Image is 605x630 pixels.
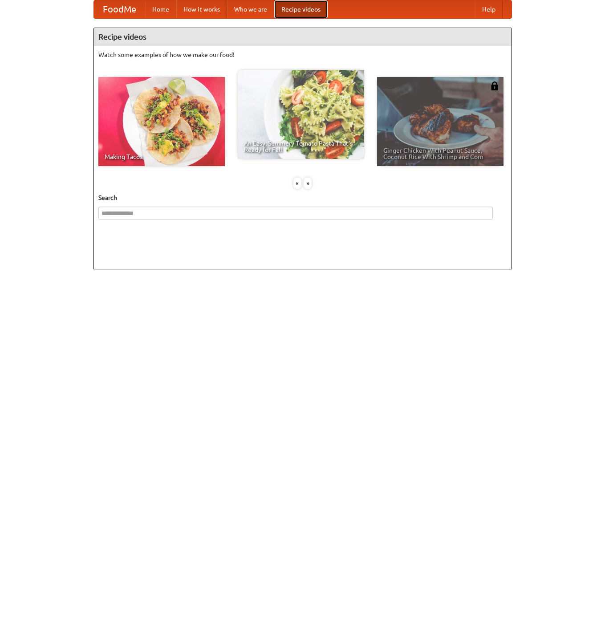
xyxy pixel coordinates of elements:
span: An Easy, Summery Tomato Pasta That's Ready for Fall [244,140,358,153]
div: » [304,178,312,189]
h5: Search [98,193,507,202]
a: Who we are [227,0,274,18]
a: An Easy, Summery Tomato Pasta That's Ready for Fall [238,70,364,159]
a: Recipe videos [274,0,328,18]
a: Making Tacos [98,77,225,166]
p: Watch some examples of how we make our food! [98,50,507,59]
a: How it works [176,0,227,18]
span: Making Tacos [105,154,219,160]
a: Help [475,0,503,18]
a: Home [145,0,176,18]
h4: Recipe videos [94,28,512,46]
img: 483408.png [490,81,499,90]
div: « [293,178,301,189]
a: FoodMe [94,0,145,18]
